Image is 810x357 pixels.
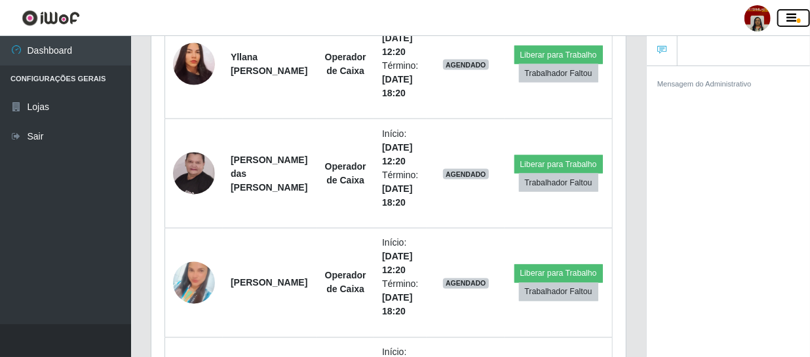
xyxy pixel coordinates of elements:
[514,265,603,283] button: Liberar para Trabalho
[382,168,419,210] li: Término:
[173,246,215,320] img: 1737279332588.jpeg
[657,80,752,88] small: Mensagem do Administrativo
[382,142,412,166] time: [DATE] 12:20
[325,161,366,185] strong: Operador de Caixa
[519,174,598,192] button: Trabalhador Faltou
[443,60,489,70] span: AGENDADO
[231,278,307,288] strong: [PERSON_NAME]
[325,52,366,76] strong: Operador de Caixa
[519,283,598,301] button: Trabalhador Faltou
[231,155,307,193] strong: [PERSON_NAME] das [PERSON_NAME]
[519,64,598,83] button: Trabalhador Faltou
[382,127,419,168] li: Início:
[382,293,412,317] time: [DATE] 18:20
[382,183,412,208] time: [DATE] 18:20
[382,59,419,100] li: Término:
[443,169,489,179] span: AGENDADO
[382,278,419,319] li: Término:
[514,46,603,64] button: Liberar para Trabalho
[325,271,366,295] strong: Operador de Caixa
[173,127,215,220] img: 1725629352832.jpeg
[514,155,603,174] button: Liberar para Trabalho
[382,252,412,276] time: [DATE] 12:20
[443,278,489,289] span: AGENDADO
[173,42,215,87] img: 1655824719920.jpeg
[382,236,419,278] li: Início:
[382,18,419,59] li: Início:
[22,10,80,26] img: CoreUI Logo
[231,52,307,76] strong: Yllana [PERSON_NAME]
[382,74,412,98] time: [DATE] 18:20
